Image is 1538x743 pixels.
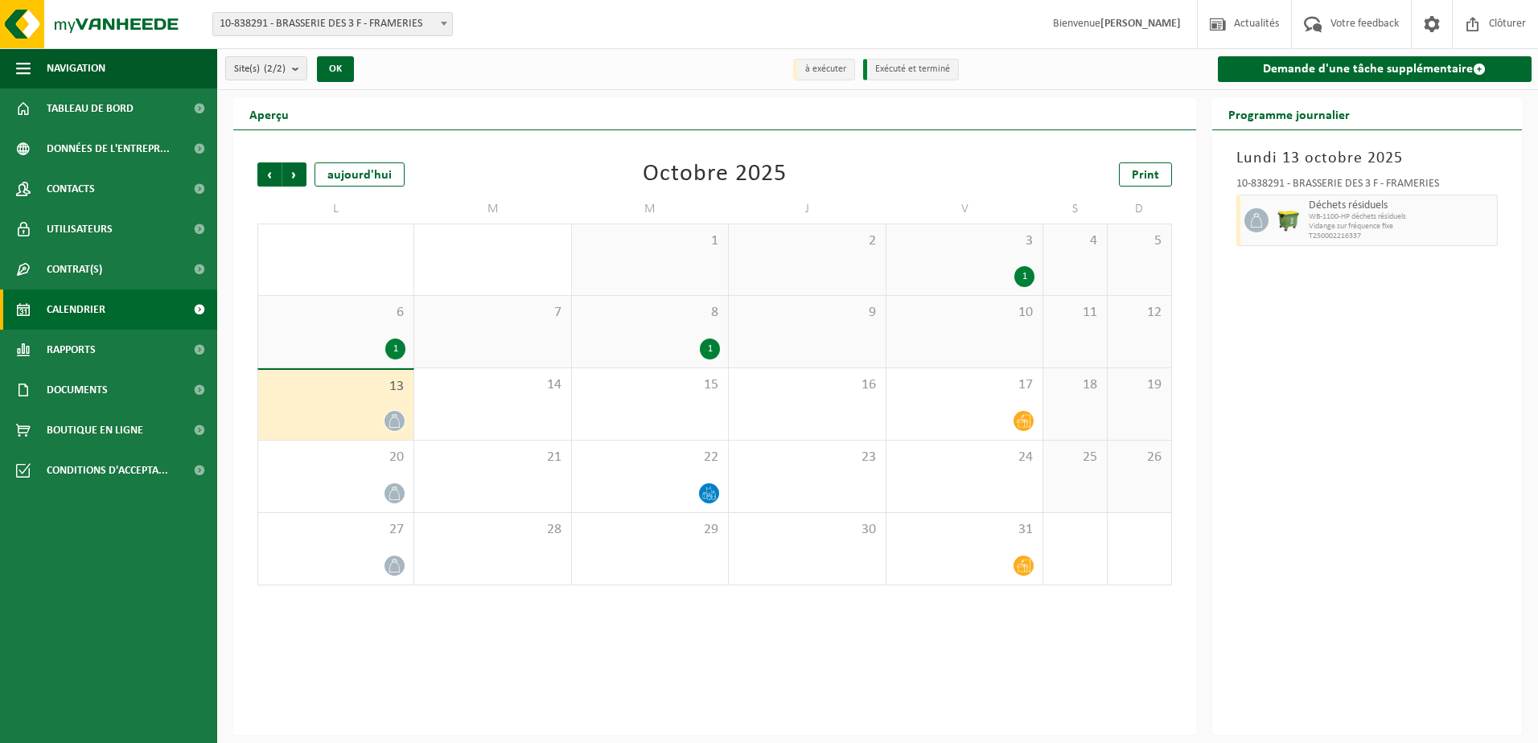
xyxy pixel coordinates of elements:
[1236,146,1499,170] h3: Lundi 13 octobre 2025
[1116,232,1163,250] span: 5
[47,289,105,330] span: Calendrier
[737,449,877,466] span: 23
[1100,18,1181,30] strong: [PERSON_NAME]
[1051,376,1099,394] span: 18
[47,410,143,450] span: Boutique en ligne
[729,195,886,224] td: J
[737,232,877,250] span: 2
[580,376,720,394] span: 15
[422,304,562,322] span: 7
[894,304,1034,322] span: 10
[422,376,562,394] span: 14
[572,195,729,224] td: M
[1116,449,1163,466] span: 26
[1218,56,1532,82] a: Demande d'une tâche supplémentaire
[422,521,562,539] span: 28
[47,209,113,249] span: Utilisateurs
[47,249,102,289] span: Contrat(s)
[1309,199,1494,212] span: Déchets résiduels
[737,376,877,394] span: 16
[580,449,720,466] span: 22
[225,56,307,80] button: Site(s)(2/2)
[47,48,105,88] span: Navigation
[1043,195,1108,224] td: S
[234,57,286,81] span: Site(s)
[212,12,453,36] span: 10-838291 - BRASSERIE DES 3 F - FRAMERIES
[213,13,452,35] span: 10-838291 - BRASSERIE DES 3 F - FRAMERIES
[266,378,405,396] span: 13
[257,195,414,224] td: L
[863,59,959,80] li: Exécuté et terminé
[580,232,720,250] span: 1
[47,450,168,491] span: Conditions d'accepta...
[282,162,306,187] span: Suivant
[47,370,108,410] span: Documents
[1309,222,1494,232] span: Vidange sur fréquence fixe
[894,232,1034,250] span: 3
[47,88,134,129] span: Tableau de bord
[422,449,562,466] span: 21
[886,195,1043,224] td: V
[1309,232,1494,241] span: T250002216337
[266,304,405,322] span: 6
[737,304,877,322] span: 9
[1051,304,1099,322] span: 11
[1236,179,1499,195] div: 10-838291 - BRASSERIE DES 3 F - FRAMERIES
[737,521,877,539] span: 30
[894,449,1034,466] span: 24
[1212,98,1366,129] h2: Programme journalier
[266,521,405,539] span: 27
[580,304,720,322] span: 8
[1309,212,1494,222] span: WB-1100-HP déchets résiduels
[1108,195,1172,224] td: D
[1051,232,1099,250] span: 4
[1116,304,1163,322] span: 12
[266,449,405,466] span: 20
[1116,376,1163,394] span: 19
[1277,208,1301,232] img: WB-1100-HPE-GN-50
[1132,169,1159,182] span: Print
[257,162,282,187] span: Précédent
[385,339,405,359] div: 1
[700,339,720,359] div: 1
[47,169,95,209] span: Contacts
[1014,266,1034,287] div: 1
[643,162,787,187] div: Octobre 2025
[1119,162,1172,187] a: Print
[580,521,720,539] span: 29
[233,98,305,129] h2: Aperçu
[315,162,405,187] div: aujourd'hui
[1051,449,1099,466] span: 25
[47,129,170,169] span: Données de l'entrepr...
[264,64,286,74] count: (2/2)
[793,59,855,80] li: à exécuter
[47,330,96,370] span: Rapports
[894,376,1034,394] span: 17
[414,195,571,224] td: M
[317,56,354,82] button: OK
[894,521,1034,539] span: 31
